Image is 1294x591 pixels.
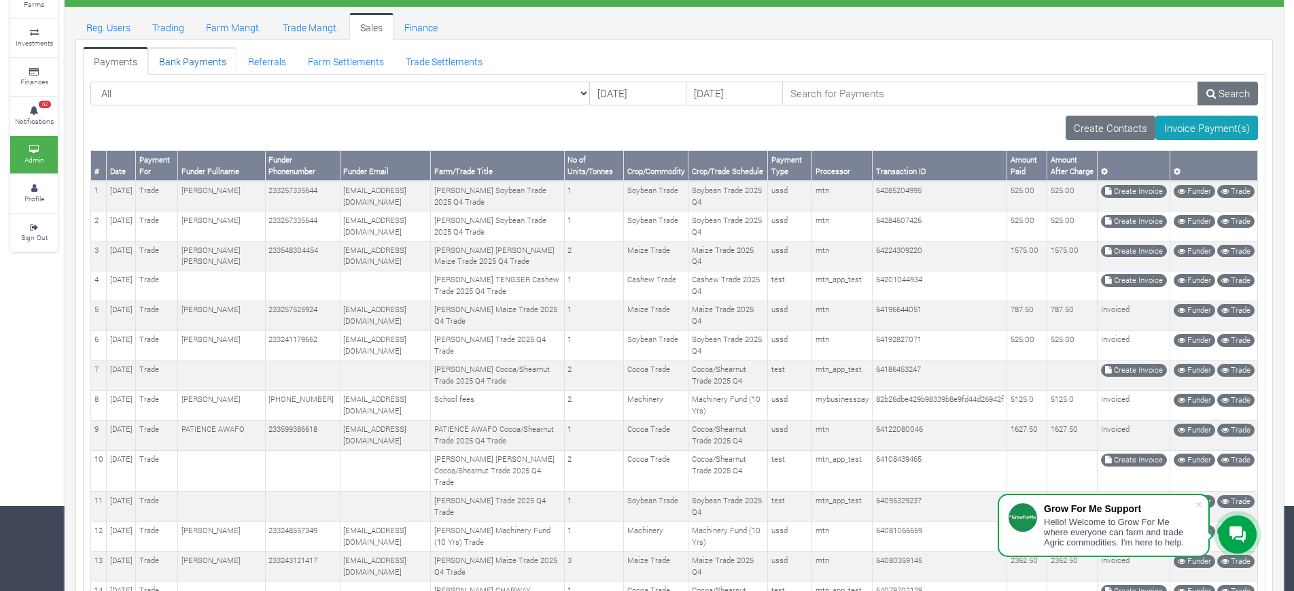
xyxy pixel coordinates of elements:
[1217,394,1255,407] a: Trade
[624,331,688,360] td: Soybean Trade
[1217,454,1255,467] a: Trade
[1217,304,1255,317] a: Trade
[1217,185,1255,198] a: Trade
[265,552,340,581] td: 233243121417
[91,552,107,581] td: 13
[340,241,430,271] td: [EMAIL_ADDRESS][DOMAIN_NAME]
[873,360,1007,390] td: 64186453247
[1098,301,1170,331] td: Invoiced
[688,331,768,360] td: Soybean Trade 2025 Q4
[431,450,565,492] td: [PERSON_NAME] [PERSON_NAME] Cocoa/Shearnut Trade 2025 Q4 Trade
[39,101,51,109] span: 62
[91,450,107,492] td: 10
[431,181,565,211] td: [PERSON_NAME] Soybean Trade 2025 Q4 Trade
[1174,215,1215,228] a: Funder
[564,450,624,492] td: 2
[107,212,136,241] td: [DATE]
[688,271,768,301] td: Cashew Trade 2025 Q4
[24,194,44,203] small: Profile
[812,271,873,301] td: mtn_app_test
[107,492,136,522] td: [DATE]
[1174,334,1215,347] a: Funder
[265,301,340,331] td: 233257525924
[10,136,58,173] a: Admin
[136,331,178,360] td: Trade
[688,390,768,420] td: Machinery Fund (10 Yrs)
[265,151,340,181] th: Funder Phonenumber
[624,522,688,552] td: Machinery
[265,522,340,552] td: 233248557349
[688,181,768,211] td: Soybean Trade 2025 Q4
[564,212,624,241] td: 1
[624,420,688,450] td: Cocoa Trade
[873,212,1007,241] td: 64284607426
[768,420,812,450] td: ussd
[1217,555,1255,568] a: Trade
[812,360,873,390] td: mtn_app_test
[1174,454,1215,467] a: Funder
[340,181,430,211] td: [EMAIL_ADDRESS][DOMAIN_NAME]
[107,301,136,331] td: [DATE]
[21,233,48,242] small: Sign Out
[873,450,1007,492] td: 64108439465
[178,522,266,552] td: [PERSON_NAME]
[688,450,768,492] td: Cocoa/Shearnut Trade 2025 Q4
[431,331,565,360] td: [PERSON_NAME] Trade 2025 Q4 Trade
[812,492,873,522] td: mtn_app_test
[265,181,340,211] td: 233257335644
[1007,181,1047,211] td: 525.00
[91,492,107,522] td: 11
[1197,82,1258,106] a: Search
[136,552,178,581] td: Trade
[431,420,565,450] td: PATIENCE AWAFO Cocoa/Shearnut Trade 2025 Q4 Trade
[10,58,58,96] a: Finances
[768,552,812,581] td: ussd
[564,151,624,181] th: No of Units/Tonnes
[768,151,812,181] th: Payment Type
[782,82,1199,106] input: Search for Payments
[564,360,624,390] td: 2
[10,214,58,252] a: Sign Out
[178,390,266,420] td: [PERSON_NAME]
[340,212,430,241] td: [EMAIL_ADDRESS][DOMAIN_NAME]
[107,420,136,450] td: [DATE]
[1174,245,1215,258] a: Funder
[624,301,688,331] td: Maize Trade
[873,420,1007,450] td: 64122080046
[340,522,430,552] td: [EMAIL_ADDRESS][DOMAIN_NAME]
[564,241,624,271] td: 2
[395,47,493,74] a: Trade Settlements
[107,241,136,271] td: [DATE]
[873,390,1007,420] td: 82b26dbe429b98339b8e9fd44d26942f
[1217,334,1255,347] a: Trade
[688,151,768,181] th: Crop/Trade Schedule
[24,155,44,165] small: Admin
[624,212,688,241] td: Soybean Trade
[136,492,178,522] td: Trade
[768,492,812,522] td: test
[1044,517,1195,547] div: Hello! Welcome to Grow For Me where everyone can farm and trade Agric commodities. I'm here to help.
[873,552,1007,581] td: 64080359145
[812,151,873,181] th: Processor
[1217,364,1255,377] a: Trade
[431,360,565,390] td: [PERSON_NAME] Cocoa/Shearnut Trade 2025 Q4 Trade
[768,360,812,390] td: test
[340,420,430,450] td: [EMAIL_ADDRESS][DOMAIN_NAME]
[624,390,688,420] td: Machinery
[768,301,812,331] td: ussd
[564,492,624,522] td: 1
[1044,503,1195,514] div: Grow For Me Support
[624,360,688,390] td: Cocoa Trade
[688,522,768,552] td: Machinery Fund (10 Yrs)
[10,175,58,212] a: Profile
[91,151,107,181] th: #
[688,241,768,271] td: Maize Trade 2025 Q4
[136,212,178,241] td: Trade
[812,420,873,450] td: mtn
[1101,185,1167,198] a: Create Invoice
[812,390,873,420] td: mybusinesspay
[564,301,624,331] td: 1
[431,522,565,552] td: [PERSON_NAME] Machinery Fund (10 Yrs) Trade
[564,552,624,581] td: 3
[688,212,768,241] td: Soybean Trade 2025 Q4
